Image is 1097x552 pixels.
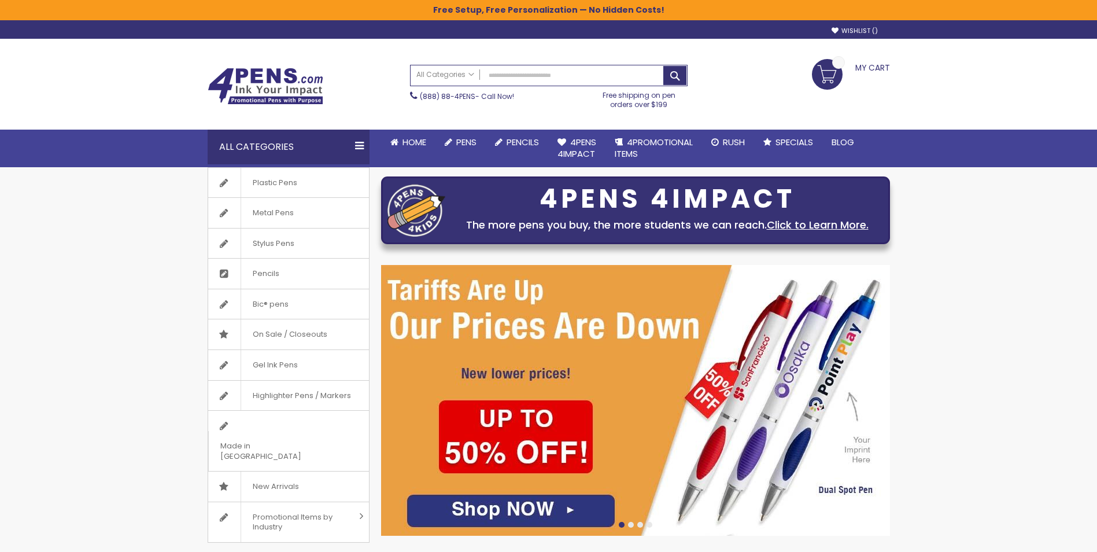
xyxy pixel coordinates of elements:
a: Metal Pens [208,198,369,228]
span: Pencils [507,136,539,148]
a: Click to Learn More. [767,218,869,232]
span: Specials [775,136,813,148]
div: Free shipping on pen orders over $199 [590,86,688,109]
span: 4Pens 4impact [557,136,596,160]
span: Stylus Pens [241,229,306,259]
span: Promotional Items by Industry [241,502,355,542]
span: Bic® pens [241,289,300,319]
a: Specials [754,130,822,155]
a: Home [381,130,435,155]
span: On Sale / Closeouts [241,319,339,349]
a: Gel Ink Pens [208,350,369,380]
span: Pencils [241,259,291,289]
a: Made in [GEOGRAPHIC_DATA] [208,411,369,471]
span: Rush [723,136,745,148]
div: The more pens you buy, the more students we can reach. [451,217,884,233]
img: /cheap-promotional-products.html [381,265,890,536]
span: Gel Ink Pens [241,350,309,380]
a: Pencils [486,130,548,155]
a: Pencils [208,259,369,289]
span: - Call Now! [420,91,514,101]
span: All Categories [416,70,474,79]
div: 4PENS 4IMPACT [451,187,884,211]
div: All Categories [208,130,370,164]
a: 4Pens4impact [548,130,605,167]
a: Bic® pens [208,289,369,319]
span: 4PROMOTIONAL ITEMS [615,136,693,160]
span: Made in [GEOGRAPHIC_DATA] [208,431,340,471]
span: Plastic Pens [241,168,309,198]
a: Pens [435,130,486,155]
a: 4PROMOTIONALITEMS [605,130,702,167]
a: Rush [702,130,754,155]
img: four_pen_logo.png [387,184,445,237]
a: On Sale / Closeouts [208,319,369,349]
a: Blog [822,130,863,155]
a: Highlighter Pens / Markers [208,381,369,411]
a: Wishlist [832,27,878,35]
a: Stylus Pens [208,229,369,259]
span: Home [402,136,426,148]
a: Promotional Items by Industry [208,502,369,542]
a: All Categories [411,65,480,84]
span: Pens [456,136,477,148]
span: Highlighter Pens / Markers [241,381,363,411]
a: (888) 88-4PENS [420,91,475,101]
span: New Arrivals [241,472,311,502]
a: New Arrivals [208,472,369,502]
a: Plastic Pens [208,168,369,198]
span: Blog [832,136,854,148]
span: Metal Pens [241,198,305,228]
img: 4Pens Custom Pens and Promotional Products [208,68,323,105]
